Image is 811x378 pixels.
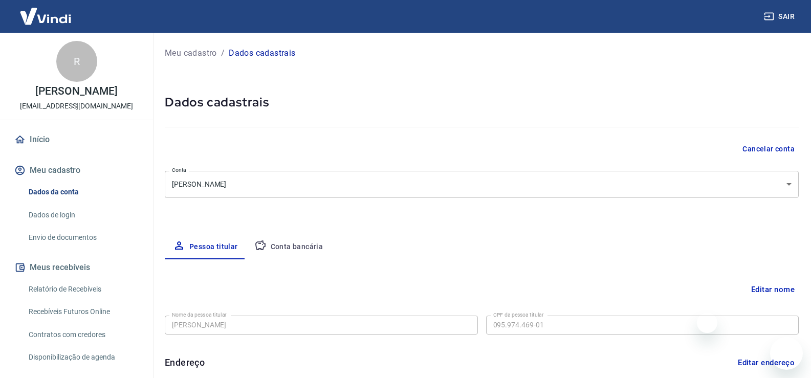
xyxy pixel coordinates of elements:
[738,140,799,159] button: Cancelar conta
[12,256,141,279] button: Meus recebíveis
[20,101,133,112] p: [EMAIL_ADDRESS][DOMAIN_NAME]
[56,41,97,82] div: R
[165,94,799,110] h5: Dados cadastrais
[25,227,141,248] a: Envio de documentos
[25,279,141,300] a: Relatório de Recebíveis
[165,171,799,198] div: [PERSON_NAME]
[25,347,141,368] a: Disponibilização de agenda
[172,311,227,319] label: Nome da pessoa titular
[770,337,803,370] iframe: Botão para abrir a janela de mensagens
[747,280,799,299] button: Editar nome
[165,355,205,369] h6: Endereço
[35,86,117,97] p: [PERSON_NAME]
[697,313,717,333] iframe: Fechar mensagem
[734,353,799,372] button: Editar endereço
[12,1,79,32] img: Vindi
[172,166,186,174] label: Conta
[25,182,141,203] a: Dados da conta
[25,301,141,322] a: Recebíveis Futuros Online
[221,47,225,59] p: /
[165,47,217,59] a: Meu cadastro
[762,7,799,26] button: Sair
[229,47,295,59] p: Dados cadastrais
[12,159,141,182] button: Meu cadastro
[25,324,141,345] a: Contratos com credores
[493,311,544,319] label: CPF da pessoa titular
[246,235,332,259] button: Conta bancária
[25,205,141,226] a: Dados de login
[12,128,141,151] a: Início
[165,235,246,259] button: Pessoa titular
